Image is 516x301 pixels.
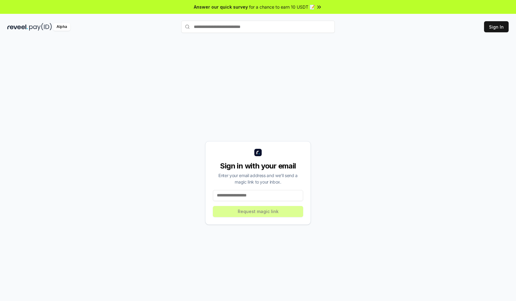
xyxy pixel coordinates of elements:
[29,23,52,31] img: pay_id
[213,172,303,185] div: Enter your email address and we’ll send a magic link to your inbox.
[254,149,262,156] img: logo_small
[53,23,70,31] div: Alpha
[213,161,303,171] div: Sign in with your email
[249,4,315,10] span: for a chance to earn 10 USDT 📝
[194,4,248,10] span: Answer our quick survey
[484,21,509,32] button: Sign In
[7,23,28,31] img: reveel_dark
